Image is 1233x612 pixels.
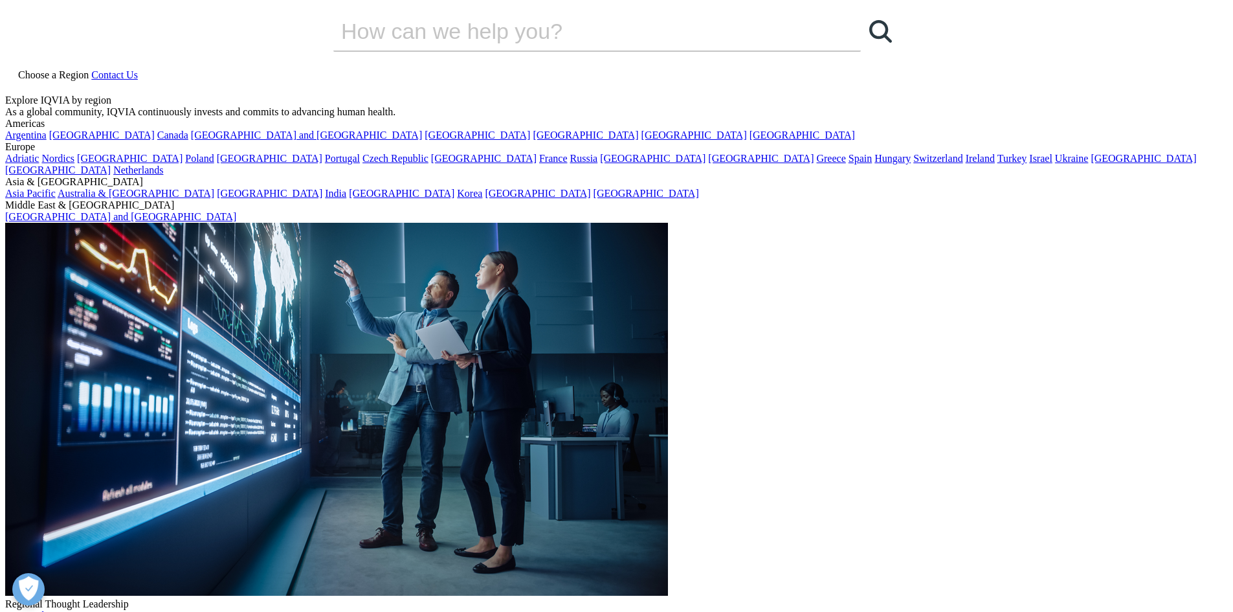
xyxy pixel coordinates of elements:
[5,95,1228,106] div: Explore IQVIA by region
[966,153,995,164] a: Ireland
[217,153,322,164] a: [GEOGRAPHIC_DATA]
[325,188,346,199] a: India
[5,176,1228,188] div: Asia & [GEOGRAPHIC_DATA]
[5,153,39,164] a: Adriatic
[5,130,47,141] a: Argentina
[77,153,183,164] a: [GEOGRAPHIC_DATA]
[58,188,214,199] a: Australia & [GEOGRAPHIC_DATA]
[861,12,900,51] a: Search
[641,130,747,141] a: [GEOGRAPHIC_DATA]
[49,130,155,141] a: [GEOGRAPHIC_DATA]
[913,153,962,164] a: Switzerland
[157,130,188,141] a: Canada
[1091,153,1196,164] a: [GEOGRAPHIC_DATA]
[217,188,322,199] a: [GEOGRAPHIC_DATA]
[5,598,1228,610] div: Regional Thought Leadership
[113,164,163,176] a: Netherlands
[5,141,1228,153] div: Europe
[5,118,1228,130] div: Americas
[5,211,236,222] a: [GEOGRAPHIC_DATA] and [GEOGRAPHIC_DATA]
[570,153,598,164] a: Russia
[457,188,482,199] a: Korea
[874,153,911,164] a: Hungary
[12,573,45,606] button: Open Preferences
[5,164,111,176] a: [GEOGRAPHIC_DATA]
[5,199,1228,211] div: Middle East & [GEOGRAPHIC_DATA]
[431,153,537,164] a: [GEOGRAPHIC_DATA]
[5,106,1228,118] div: As a global community, IQVIA continuously invests and commits to advancing human health.
[41,153,74,164] a: Nordics
[325,153,360,164] a: Portugal
[708,153,814,164] a: [GEOGRAPHIC_DATA]
[191,130,422,141] a: [GEOGRAPHIC_DATA] and [GEOGRAPHIC_DATA]
[869,20,892,43] svg: Search
[594,188,699,199] a: [GEOGRAPHIC_DATA]
[600,153,705,164] a: [GEOGRAPHIC_DATA]
[750,130,855,141] a: [GEOGRAPHIC_DATA]
[18,69,89,80] span: Choose a Region
[849,153,872,164] a: Spain
[533,130,638,141] a: [GEOGRAPHIC_DATA]
[5,188,56,199] a: Asia Pacific
[1055,153,1089,164] a: Ukraine
[485,188,590,199] a: [GEOGRAPHIC_DATA]
[185,153,214,164] a: Poland
[425,130,530,141] a: [GEOGRAPHIC_DATA]
[997,153,1027,164] a: Turkey
[91,69,138,80] a: Contact Us
[362,153,428,164] a: Czech Republic
[333,12,824,51] input: Search
[5,223,668,596] img: 2093_analyzing-data-using-big-screen-display-and-laptop.png
[539,153,568,164] a: France
[349,188,454,199] a: [GEOGRAPHIC_DATA]
[816,153,845,164] a: Greece
[1029,153,1052,164] a: Israel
